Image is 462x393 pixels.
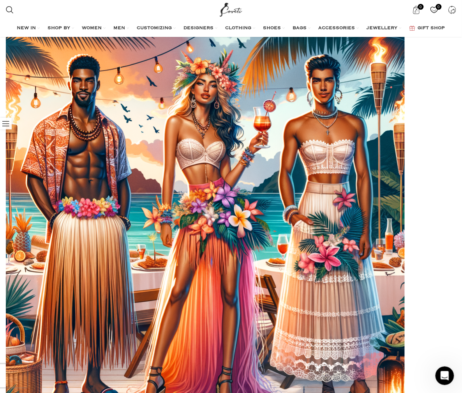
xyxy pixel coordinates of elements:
[184,21,218,36] a: DESIGNERS
[426,2,442,17] div: My Wishlist
[114,21,129,36] a: MEN
[137,25,172,31] span: CUSTOMIZING
[319,21,359,36] a: ACCESSORIES
[114,25,125,31] span: MEN
[408,2,424,17] a: 0
[48,25,71,31] span: SHOP BY
[17,21,40,36] a: NEW IN
[82,21,106,36] a: WOMEN
[48,21,74,36] a: SHOP BY
[263,21,285,36] a: SHOES
[418,4,424,10] span: 0
[184,25,214,31] span: DESIGNERS
[436,367,454,385] iframe: Intercom live chat
[409,26,415,31] img: GiftBag
[426,2,442,17] a: 0
[436,4,442,10] span: 0
[17,25,36,31] span: NEW IN
[367,25,398,31] span: JEWELLERY
[418,25,445,31] span: GIFT SHOP
[293,25,307,31] span: BAGS
[226,25,252,31] span: CLOTHING
[218,6,244,12] a: Site logo
[367,21,402,36] a: JEWELLERY
[226,21,256,36] a: CLOTHING
[2,2,18,17] a: Search
[137,21,176,36] a: CUSTOMIZING
[319,25,355,31] span: ACCESSORIES
[293,21,311,36] a: BAGS
[2,21,460,36] div: Main navigation
[82,25,102,31] span: WOMEN
[409,21,445,36] a: GIFT SHOP
[263,25,281,31] span: SHOES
